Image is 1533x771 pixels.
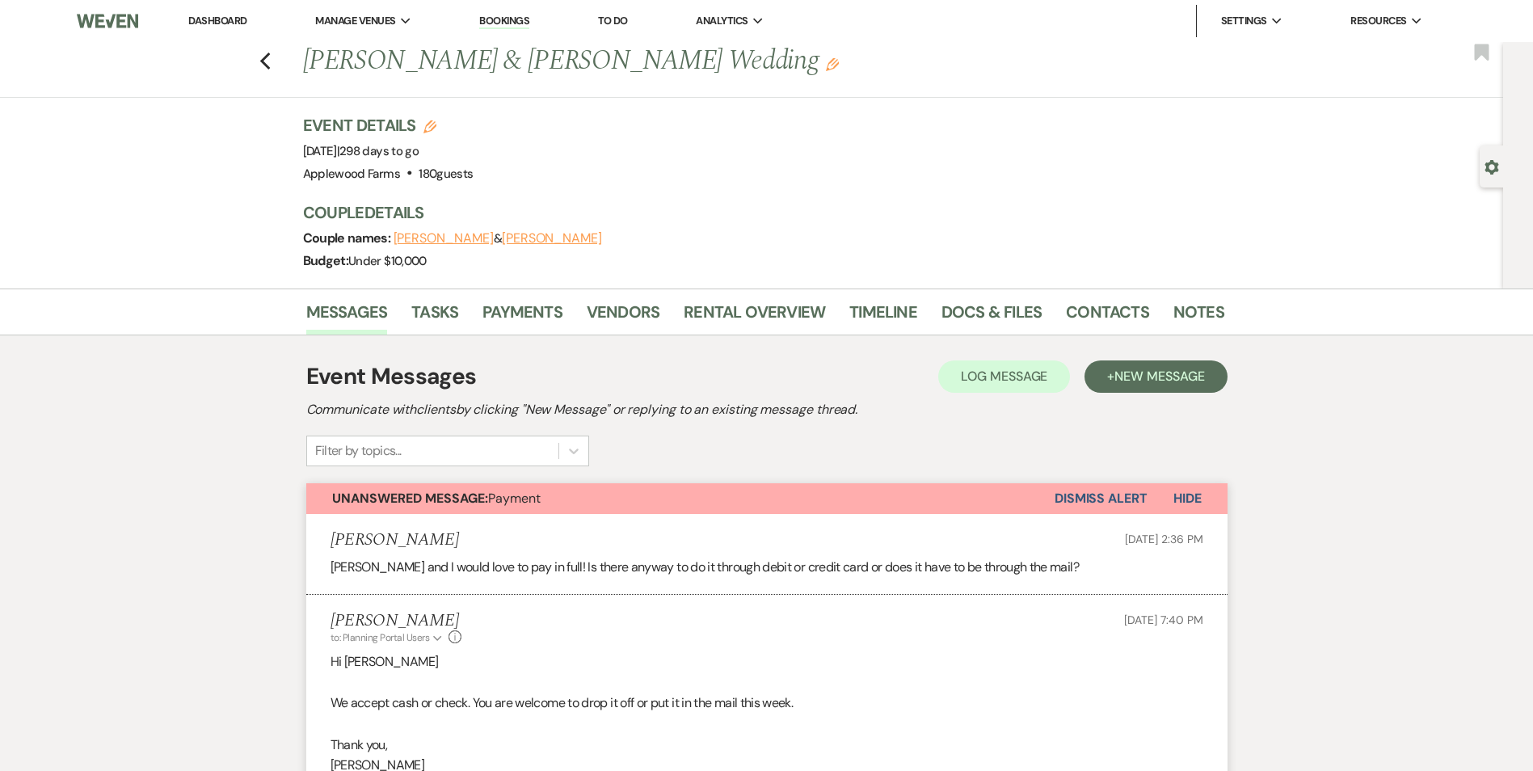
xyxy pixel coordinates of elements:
a: Dashboard [188,14,246,27]
strong: Unanswered Message: [332,490,488,507]
span: Settings [1221,13,1267,29]
div: Filter by topics... [315,441,402,461]
a: To Do [598,14,628,27]
span: Budget: [303,252,349,269]
a: Payments [482,299,562,335]
h5: [PERSON_NAME] [331,611,462,631]
span: [DATE] [303,143,419,159]
span: to: Planning Portal Users [331,631,430,644]
button: +New Message [1084,360,1227,393]
h2: Communicate with clients by clicking "New Message" or replying to an existing message thread. [306,400,1228,419]
button: Unanswered Message:Payment [306,483,1055,514]
p: [PERSON_NAME] and I would love to pay in full! Is there anyway to do it through debit or credit c... [331,557,1203,578]
p: Thank you, [331,735,1203,756]
button: to: Planning Portal Users [331,630,445,645]
a: Rental Overview [684,299,825,335]
img: Weven Logo [77,4,138,38]
a: Messages [306,299,388,335]
a: Vendors [587,299,659,335]
button: [PERSON_NAME] [394,232,494,245]
p: Hi [PERSON_NAME] [331,651,1203,672]
span: Log Message [961,368,1047,385]
span: Manage Venues [315,13,395,29]
h1: Event Messages [306,360,477,394]
span: Payment [332,490,541,507]
button: Dismiss Alert [1055,483,1148,514]
span: & [394,230,602,246]
a: Docs & Files [941,299,1042,335]
h1: [PERSON_NAME] & [PERSON_NAME] Wedding [303,42,1027,81]
h5: [PERSON_NAME] [331,530,459,550]
span: 180 guests [419,166,473,182]
span: Analytics [696,13,748,29]
span: | [337,143,419,159]
a: Timeline [849,299,917,335]
span: New Message [1114,368,1204,385]
a: Contacts [1066,299,1149,335]
button: Hide [1148,483,1228,514]
a: Tasks [411,299,458,335]
span: Resources [1350,13,1406,29]
button: [PERSON_NAME] [502,232,602,245]
span: Couple names: [303,230,394,246]
h3: Event Details [303,114,474,137]
a: Notes [1173,299,1224,335]
span: Applewood Farms [303,166,400,182]
button: Log Message [938,360,1070,393]
span: Hide [1173,490,1202,507]
span: [DATE] 7:40 PM [1124,613,1202,627]
span: [DATE] 2:36 PM [1125,532,1202,546]
button: Edit [826,57,839,71]
span: 298 days to go [339,143,419,159]
a: Bookings [479,14,529,29]
p: We accept cash or check. You are welcome to drop it off or put it in the mail this week. [331,693,1203,714]
h3: Couple Details [303,201,1208,224]
button: Open lead details [1485,158,1499,174]
span: Under $10,000 [348,253,427,269]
